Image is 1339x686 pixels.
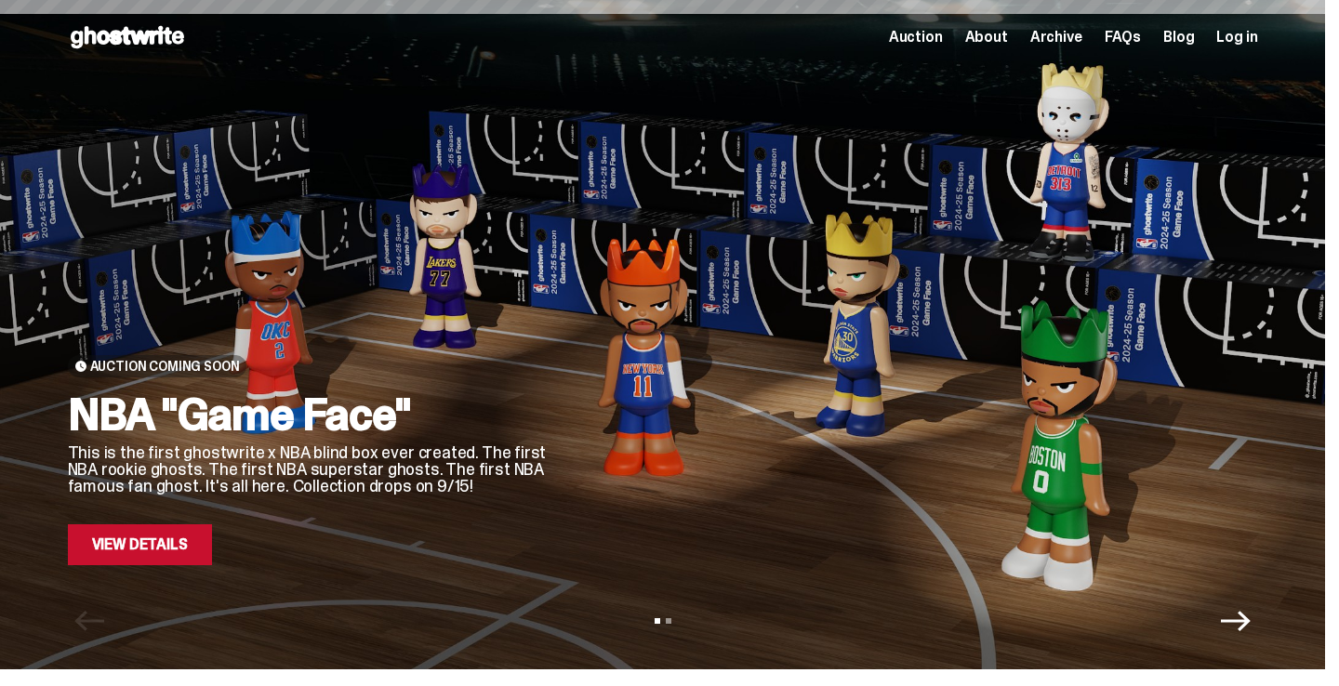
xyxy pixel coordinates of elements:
button: Next [1221,606,1251,636]
h2: NBA "Game Face" [68,392,551,437]
a: Auction [889,30,943,45]
button: View slide 1 [655,618,660,624]
a: Blog [1163,30,1194,45]
p: This is the first ghostwrite x NBA blind box ever created. The first NBA rookie ghosts. The first... [68,444,551,495]
span: Auction Coming Soon [90,359,240,374]
a: Log in [1216,30,1257,45]
a: View Details [68,524,212,565]
a: About [965,30,1008,45]
button: View slide 2 [666,618,671,624]
a: FAQs [1105,30,1141,45]
a: Archive [1030,30,1082,45]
